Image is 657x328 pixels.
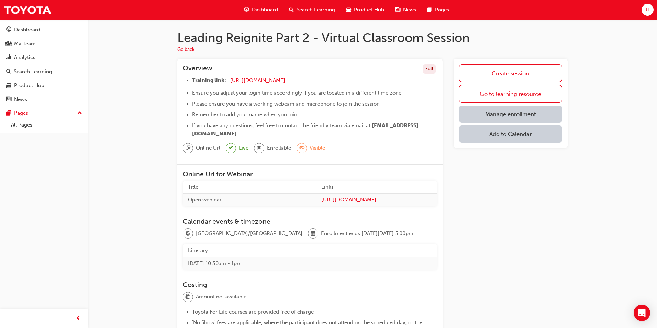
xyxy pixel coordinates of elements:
[183,64,212,74] h3: Overview
[196,293,246,301] span: Amount not available
[3,93,85,106] a: News
[196,144,220,152] span: Online Url
[183,181,316,194] th: Title
[311,229,315,238] span: calendar-icon
[183,218,437,226] h3: Calendar events & timezone
[6,83,11,89] span: car-icon
[403,6,416,14] span: News
[283,3,341,17] a: search-iconSearch Learning
[316,181,437,194] th: Links
[183,257,437,270] td: [DATE] 10:30am - 1pm
[346,6,351,14] span: car-icon
[299,144,304,153] span: eye-icon
[192,101,380,107] span: Please ensure you have a working webcam and microphone to join the session
[14,68,52,76] div: Search Learning
[192,111,297,118] span: Remember to add your name when you join
[6,69,11,75] span: search-icon
[177,30,568,45] h1: Leading Reignite Part 2 - Virtual Classroom Session
[177,46,194,54] button: Go back
[230,77,285,84] a: [URL][DOMAIN_NAME]
[3,51,85,64] a: Analytics
[186,229,190,238] span: globe-icon
[77,109,82,118] span: up-icon
[192,122,370,129] span: If you have any questions, feel free to contact the friendly team via email at
[76,314,81,323] span: prev-icon
[192,309,314,315] span: Toyota For Life courses are provided free of charge
[634,305,650,321] div: Open Intercom Messenger
[354,6,384,14] span: Product Hub
[14,26,40,34] div: Dashboard
[6,97,11,103] span: news-icon
[188,197,222,203] span: Open webinar
[427,6,432,14] span: pages-icon
[423,64,436,74] div: Full
[244,6,249,14] span: guage-icon
[297,6,335,14] span: Search Learning
[252,6,278,14] span: Dashboard
[6,110,11,117] span: pages-icon
[183,244,437,257] th: Itinerary
[239,144,248,152] span: Live
[3,107,85,120] button: Pages
[3,65,85,78] a: Search Learning
[3,2,52,18] img: Trak
[192,77,226,84] span: Training link:
[3,79,85,92] a: Product Hub
[183,281,437,289] h3: Costing
[642,4,654,16] button: JT
[6,55,11,61] span: chart-icon
[459,125,562,143] button: Add to Calendar
[238,3,283,17] a: guage-iconDashboard
[6,27,11,33] span: guage-icon
[422,3,455,17] a: pages-iconPages
[14,81,44,89] div: Product Hub
[289,6,294,14] span: search-icon
[14,96,27,103] div: News
[229,144,233,152] span: tick-icon
[186,144,190,153] span: sessionType_ONLINE_URL-icon
[321,230,413,238] span: Enrollment ends [DATE][DATE] 5:00pm
[341,3,390,17] a: car-iconProduct Hub
[14,109,28,117] div: Pages
[3,22,85,107] button: DashboardMy TeamAnalyticsSearch LearningProduct HubNews
[3,37,85,50] a: My Team
[321,196,432,204] a: [URL][DOMAIN_NAME]
[435,6,449,14] span: Pages
[6,41,11,47] span: people-icon
[257,144,261,153] span: graduationCap-icon
[459,64,562,82] a: Create session
[459,106,562,123] a: Manage enrollment
[3,23,85,36] a: Dashboard
[645,6,650,14] span: JT
[8,120,85,130] a: All Pages
[395,6,400,14] span: news-icon
[310,144,325,152] span: Visible
[267,144,291,152] span: Enrollable
[390,3,422,17] a: news-iconNews
[14,40,36,48] div: My Team
[459,85,562,103] a: Go to learning resource
[192,90,401,96] span: Ensure you adjust your login time accordingly if you are located in a different time zone
[196,230,302,238] span: [GEOGRAPHIC_DATA]/[GEOGRAPHIC_DATA]
[183,170,437,178] h3: Online Url for Webinar
[192,122,419,137] span: [EMAIL_ADDRESS][DOMAIN_NAME]
[14,54,35,62] div: Analytics
[186,293,190,302] span: money-icon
